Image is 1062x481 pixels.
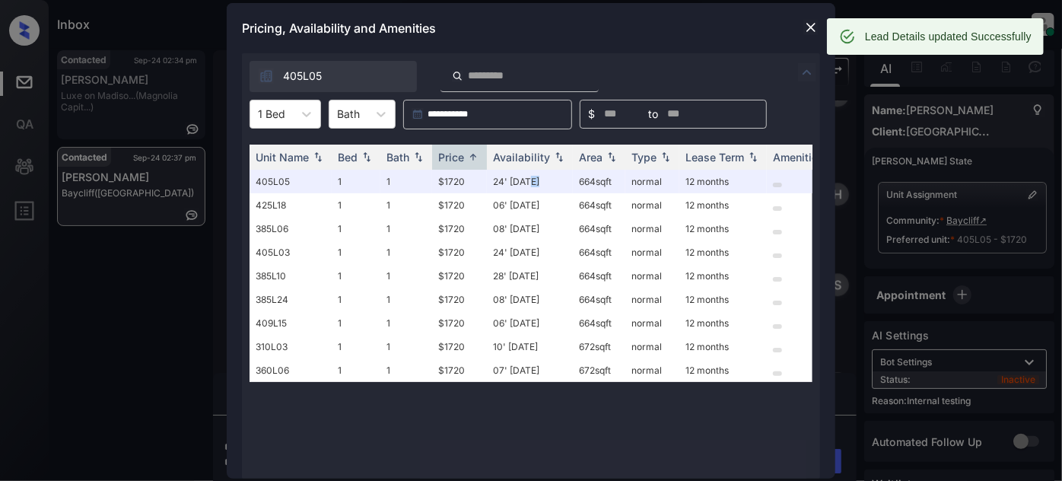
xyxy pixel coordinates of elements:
div: Area [579,151,603,164]
div: Unit Name [256,151,309,164]
td: $1720 [432,240,487,264]
div: Pricing, Availability and Amenities [227,3,835,53]
div: Bed [338,151,358,164]
td: 409L15 [250,311,332,335]
td: 12 months [679,311,767,335]
img: sorting [746,151,761,162]
img: sorting [552,151,567,162]
span: $ [588,106,595,123]
td: 1 [380,335,432,358]
td: 664 sqft [573,311,625,335]
img: sorting [466,151,481,163]
td: 12 months [679,335,767,358]
img: sorting [310,151,326,162]
td: 310L03 [250,335,332,358]
td: 1 [380,264,432,288]
td: 1 [332,264,380,288]
td: 672 sqft [573,358,625,382]
td: normal [625,335,679,358]
td: 07' [DATE] [487,358,573,382]
td: 12 months [679,264,767,288]
td: normal [625,193,679,217]
td: 385L24 [250,288,332,311]
div: Lease Term [685,151,744,164]
td: 06' [DATE] [487,311,573,335]
td: 664 sqft [573,264,625,288]
td: 12 months [679,358,767,382]
td: 1 [332,311,380,335]
td: normal [625,288,679,311]
td: $1720 [432,264,487,288]
td: 360L06 [250,358,332,382]
td: 12 months [679,217,767,240]
td: 405L05 [250,170,332,193]
td: 28' [DATE] [487,264,573,288]
td: 1 [380,288,432,311]
td: 1 [332,170,380,193]
td: 1 [332,335,380,358]
td: 1 [380,240,432,264]
td: 1 [380,358,432,382]
td: normal [625,311,679,335]
td: 1 [332,358,380,382]
img: icon-zuma [452,69,463,83]
td: 1 [332,193,380,217]
div: Bath [386,151,409,164]
td: 1 [380,217,432,240]
img: sorting [658,151,673,162]
td: 664 sqft [573,217,625,240]
td: 24' [DATE] [487,240,573,264]
div: Availability [493,151,550,164]
td: $1720 [432,217,487,240]
td: normal [625,170,679,193]
td: $1720 [432,311,487,335]
td: 1 [380,193,432,217]
td: 1 [332,240,380,264]
td: 385L06 [250,217,332,240]
td: 12 months [679,193,767,217]
td: normal [625,264,679,288]
td: 405L03 [250,240,332,264]
td: 664 sqft [573,193,625,217]
td: 1 [332,217,380,240]
span: 405L05 [283,68,322,84]
img: icon-zuma [798,63,816,81]
td: 12 months [679,170,767,193]
td: normal [625,217,679,240]
img: icon-zuma [259,68,274,84]
img: sorting [359,151,374,162]
td: 664 sqft [573,240,625,264]
div: Lead Details updated Successfully [865,23,1032,50]
td: 12 months [679,288,767,311]
td: 1 [332,288,380,311]
td: 06' [DATE] [487,193,573,217]
td: 672 sqft [573,335,625,358]
td: 1 [380,170,432,193]
td: $1720 [432,170,487,193]
div: Price [438,151,464,164]
td: 1 [380,311,432,335]
td: $1720 [432,358,487,382]
td: 425L18 [250,193,332,217]
td: 12 months [679,240,767,264]
td: normal [625,358,679,382]
img: sorting [604,151,619,162]
td: 08' [DATE] [487,217,573,240]
td: 664 sqft [573,170,625,193]
img: sorting [411,151,426,162]
td: 24' [DATE] [487,170,573,193]
td: 385L10 [250,264,332,288]
div: Type [631,151,657,164]
span: to [648,106,658,123]
img: close [803,20,819,35]
td: 664 sqft [573,288,625,311]
td: $1720 [432,335,487,358]
td: $1720 [432,193,487,217]
td: 10' [DATE] [487,335,573,358]
td: normal [625,240,679,264]
td: $1720 [432,288,487,311]
div: Amenities [773,151,824,164]
td: 08' [DATE] [487,288,573,311]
